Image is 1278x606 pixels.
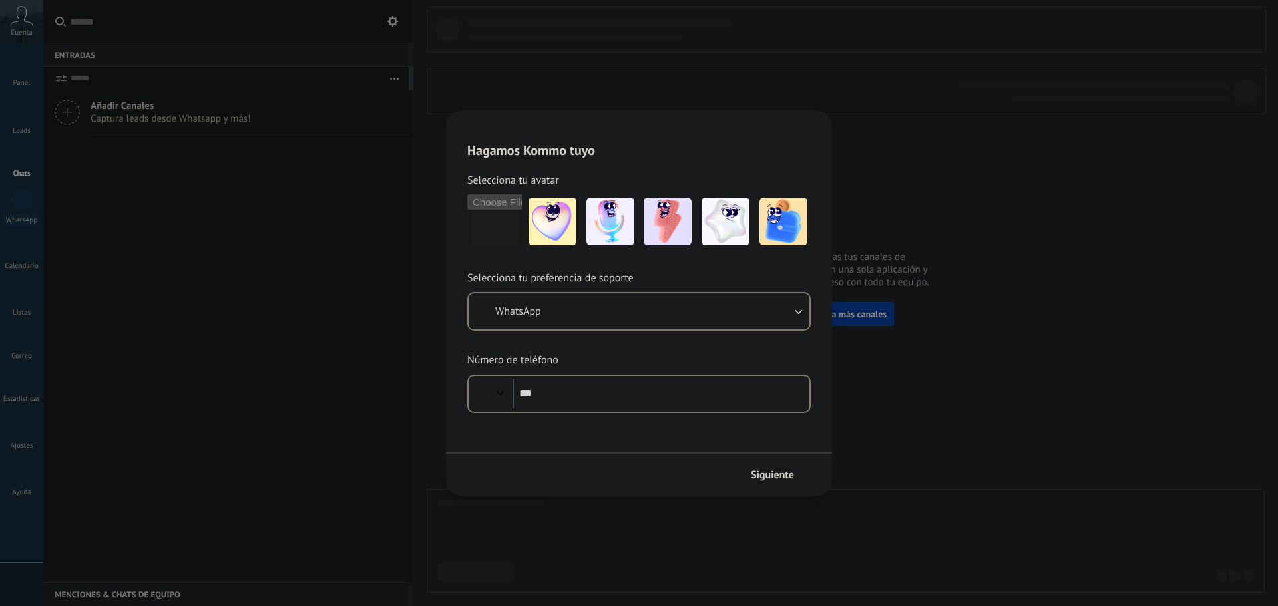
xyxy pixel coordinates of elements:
img: -3.jpeg [644,198,692,245]
div: Argentina: + 54 [473,380,498,408]
button: WhatsApp [469,293,809,329]
span: Selecciona tu preferencia de soporte [467,270,634,287]
img: -5.jpeg [759,198,807,245]
span: Siguiente [751,470,794,480]
span: Número de teléfono [467,352,558,369]
h2: Hagamos Kommo tuyo [446,110,832,158]
span: WhatsApp [495,305,541,318]
img: -2.jpeg [586,198,634,245]
img: -4.jpeg [702,198,749,245]
img: -1.jpeg [529,198,576,245]
button: Siguiente [745,464,812,486]
span: Selecciona tu avatar [467,172,559,189]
